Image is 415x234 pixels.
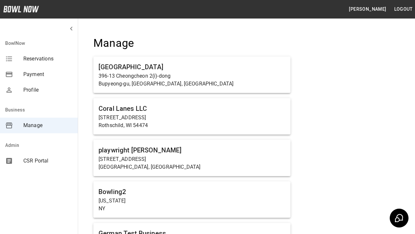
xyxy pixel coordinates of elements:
[346,3,389,15] button: [PERSON_NAME]
[99,155,285,163] p: [STREET_ADDRESS]
[99,187,285,197] h6: Bowling2
[99,122,285,129] p: Rothschild, WI 54474
[23,86,73,94] span: Profile
[99,114,285,122] p: [STREET_ADDRESS]
[392,3,415,15] button: Logout
[23,55,73,63] span: Reservations
[23,157,73,165] span: CSR Portal
[99,163,285,171] p: [GEOGRAPHIC_DATA], [GEOGRAPHIC_DATA]
[99,62,285,72] h6: [GEOGRAPHIC_DATA]
[99,145,285,155] h6: playwright [PERSON_NAME]
[23,122,73,129] span: Manage
[93,36,290,50] h4: Manage
[99,80,285,88] p: Bupyeong-gu, [GEOGRAPHIC_DATA], [GEOGRAPHIC_DATA]
[99,103,285,114] h6: Coral Lanes LLC
[3,6,39,12] img: logo
[99,197,285,205] p: [US_STATE]
[99,72,285,80] p: 396-13 Cheongcheon 2(i)-dong
[99,205,285,213] p: NY
[23,71,73,78] span: Payment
